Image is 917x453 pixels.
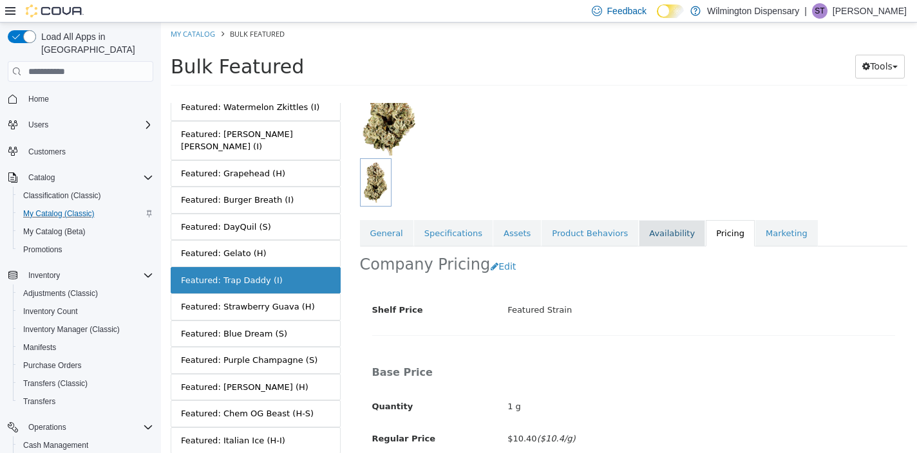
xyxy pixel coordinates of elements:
[18,242,153,257] span: Promotions
[18,340,61,355] a: Manifests
[23,143,153,159] span: Customers
[23,117,53,133] button: Users
[202,344,744,357] h4: Base Price
[20,385,153,398] div: Featured: Chem OG Beast (H-S)
[18,224,91,239] a: My Catalog (Beta)
[657,5,684,18] input: Dark Mode
[376,411,415,421] em: ($10.4/g)
[23,324,120,335] span: Inventory Manager (Classic)
[815,3,824,19] span: ST
[20,358,147,371] div: Featured: [PERSON_NAME] (H)
[199,198,252,225] a: General
[18,358,87,373] a: Purchase Orders
[18,224,153,239] span: My Catalog (Beta)
[23,342,56,353] span: Manifests
[20,305,126,318] div: Featured: Blue Dream (S)
[20,252,122,264] div: Featured: Trap Daddy (I)
[20,79,158,91] div: Featured: Watermelon Zkittles (I)
[18,394,153,409] span: Transfers
[13,223,158,241] button: My Catalog (Beta)
[23,208,95,219] span: My Catalog (Classic)
[3,116,158,134] button: Users
[23,190,101,201] span: Classification (Classic)
[18,304,153,319] span: Inventory Count
[20,331,156,344] div: Featured: Purple Champagne (S)
[3,89,158,108] button: Home
[28,172,55,183] span: Catalog
[18,304,83,319] a: Inventory Count
[20,171,133,184] div: Featured: Burger Breath (I)
[812,3,827,19] div: Sydney Taylor
[18,206,100,221] a: My Catalog (Classic)
[3,169,158,187] button: Catalog
[18,322,153,337] span: Inventory Manager (Classic)
[18,286,153,301] span: Adjustments (Classic)
[20,198,110,211] div: Featured: DayQuil (S)
[28,270,60,281] span: Inventory
[211,411,274,421] span: Regular Price
[18,340,153,355] span: Manifests
[20,412,124,425] div: Featured: Italian Ice (H-I)
[199,232,330,252] h2: Company Pricing
[346,411,376,421] span: $10.40
[23,378,88,389] span: Transfers (Classic)
[18,322,125,337] a: Inventory Manager (Classic)
[28,94,49,104] span: Home
[23,144,71,160] a: Customers
[23,268,65,283] button: Inventory
[18,206,153,221] span: My Catalog (Classic)
[804,3,807,19] p: |
[13,205,158,223] button: My Catalog (Classic)
[13,187,158,205] button: Classification (Classic)
[23,268,153,283] span: Inventory
[607,5,647,17] span: Feedback
[332,198,380,225] a: Assets
[18,188,153,203] span: Classification (Classic)
[13,393,158,411] button: Transfers
[3,266,158,284] button: Inventory
[23,91,153,107] span: Home
[23,170,153,185] span: Catalog
[23,306,78,317] span: Inventory Count
[23,170,60,185] button: Catalog
[20,106,169,131] div: Featured: [PERSON_NAME] [PERSON_NAME] (I)
[478,198,544,225] a: Availability
[694,32,744,56] button: Tools
[3,418,158,436] button: Operations
[26,5,84,17] img: Cova
[13,320,158,338] button: Inventory Manager (Classic)
[13,356,158,374] button: Purchase Orders
[18,188,106,203] a: Classification (Classic)
[211,379,252,389] span: Quantity
[833,3,907,19] p: [PERSON_NAME]
[36,30,153,56] span: Load All Apps in [GEOGRAPHIC_DATA]
[10,6,54,16] a: My Catalog
[23,117,153,133] span: Users
[253,198,332,225] a: Specifications
[329,232,362,256] button: Edit
[13,302,158,320] button: Inventory Count
[13,338,158,356] button: Manifests
[18,438,93,453] a: Cash Management
[18,394,61,409] a: Transfers
[23,226,86,237] span: My Catalog (Beta)
[23,91,54,107] a: Home
[18,242,68,257] a: Promotions
[707,3,799,19] p: Wilmington Dispensary
[3,142,158,160] button: Customers
[594,198,657,225] a: Marketing
[18,358,153,373] span: Purchase Orders
[18,376,153,391] span: Transfers (Classic)
[346,282,411,292] span: Featured Strain
[13,374,158,393] button: Transfers (Classic)
[23,396,55,407] span: Transfers
[18,438,153,453] span: Cash Management
[10,33,143,55] span: Bulk Featured
[23,420,153,435] span: Operations
[28,147,66,157] span: Customers
[69,6,124,16] span: Bulk Featured
[211,282,262,292] span: Shelf Price
[381,198,477,225] a: Product Behaviors
[18,286,103,301] a: Adjustments (Classic)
